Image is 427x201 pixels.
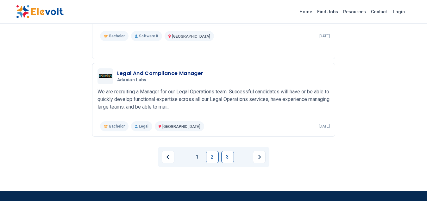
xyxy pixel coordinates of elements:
[191,151,204,163] a: Page 1
[368,7,389,17] a: Contact
[206,151,219,163] a: Page 2 is your current page
[97,68,330,131] a: Adanian LabsLegal And Compliance ManagerAdanian LabsWe are recruiting a Manager for our Legal Ope...
[162,151,174,163] a: Previous page
[131,121,152,131] p: Legal
[162,151,266,163] ul: Pagination
[389,5,409,18] a: Login
[395,171,427,201] iframe: Chat Widget
[253,151,266,163] a: Next page
[16,5,64,18] img: Elevolt
[97,88,330,111] p: We are recruiting a Manager for our Legal Operations team. Successful candidates will have or be ...
[131,31,162,41] p: Software It
[221,151,234,163] a: Page 3
[341,7,368,17] a: Resources
[319,34,330,39] p: [DATE]
[315,7,341,17] a: Find Jobs
[172,34,210,39] span: [GEOGRAPHIC_DATA]
[297,7,315,17] a: Home
[99,74,112,78] img: Adanian Labs
[109,124,125,129] span: Bachelor
[109,34,125,39] span: Bachelor
[319,124,330,129] p: [DATE]
[117,77,147,83] span: Adanian Labs
[117,70,204,77] h3: Legal And Compliance Manager
[162,124,200,129] span: [GEOGRAPHIC_DATA]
